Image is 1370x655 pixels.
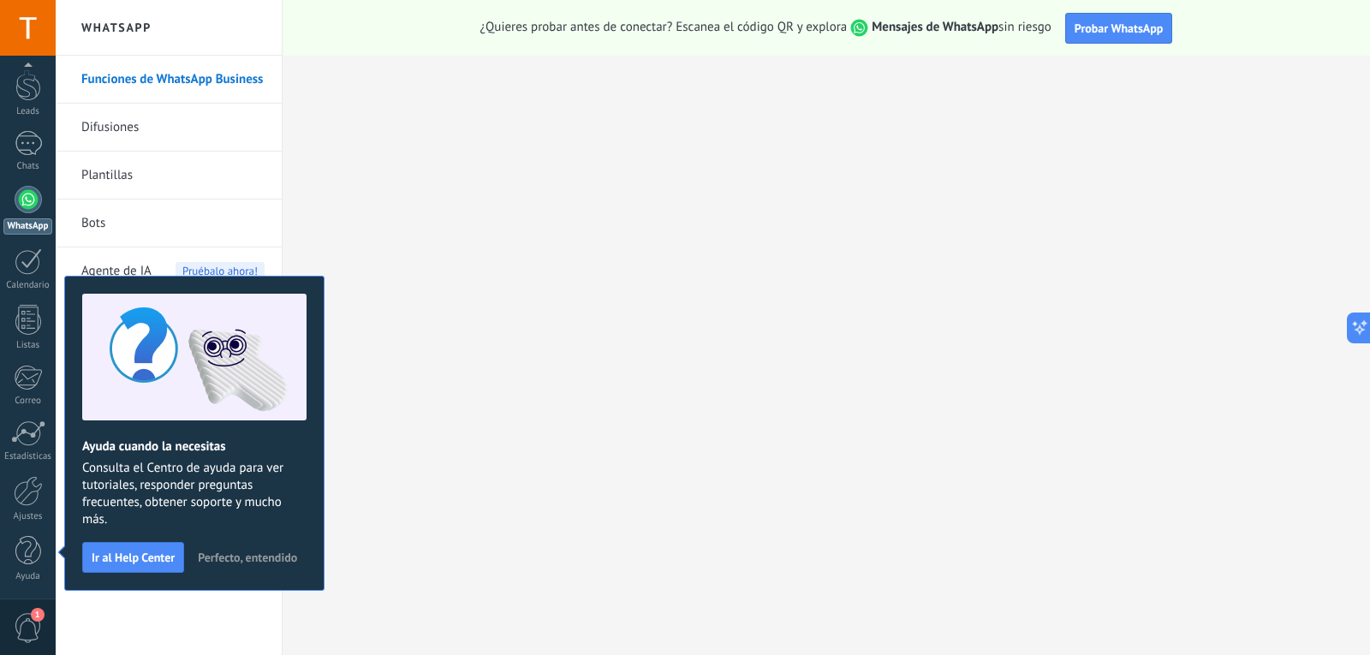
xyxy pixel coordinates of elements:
li: Plantillas [56,152,282,199]
button: Perfecto, entendido [190,545,305,570]
div: Ajustes [3,511,53,522]
li: Funciones de WhatsApp Business [56,56,282,104]
div: Estadísticas [3,451,53,462]
span: Consulta el Centro de ayuda para ver tutoriales, responder preguntas frecuentes, obtener soporte ... [82,460,307,528]
a: Agente de IAPruébalo ahora! [81,247,265,295]
button: Probar WhatsApp [1065,13,1173,44]
a: Funciones de WhatsApp Business [81,56,265,104]
div: WhatsApp [3,218,52,235]
div: Correo [3,396,53,407]
li: Bots [56,199,282,247]
span: Probar WhatsApp [1075,21,1164,36]
a: Plantillas [81,152,265,199]
div: Leads [3,106,53,117]
span: Pruébalo ahora! [176,262,265,280]
span: 1 [31,608,45,622]
div: Listas [3,340,53,351]
a: Bots [81,199,265,247]
span: Agente de IA [81,247,152,295]
button: Ir al Help Center [82,542,184,573]
a: Difusiones [81,104,265,152]
div: Ayuda [3,571,53,582]
span: ¿Quieres probar antes de conectar? Escanea el código QR y explora sin riesgo [480,19,1051,37]
li: Agente de IA [56,247,282,295]
strong: Mensajes de WhatsApp [872,19,998,35]
div: Calendario [3,280,53,291]
div: Chats [3,161,53,172]
h2: Ayuda cuando la necesitas [82,438,307,455]
span: Ir al Help Center [92,551,175,563]
li: Difusiones [56,104,282,152]
span: Perfecto, entendido [198,551,297,563]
